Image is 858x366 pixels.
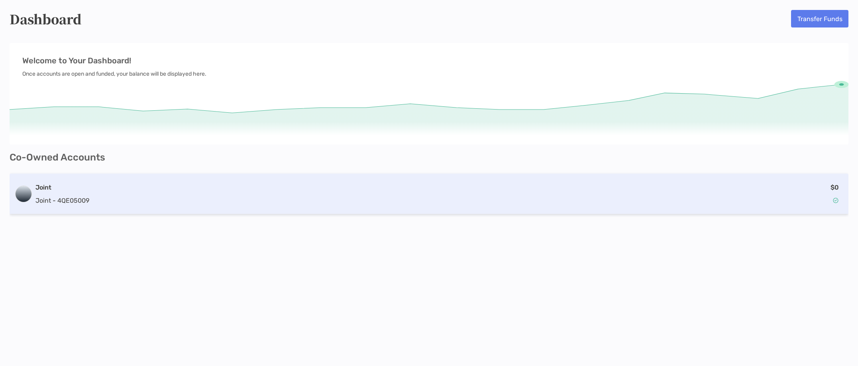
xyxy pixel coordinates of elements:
[35,183,89,192] h3: Joint
[833,198,838,203] img: Account Status icon
[16,186,31,202] img: logo account
[35,196,89,206] p: Joint - 4QE05009
[791,10,848,27] button: Transfer Funds
[10,10,82,28] h5: Dashboard
[10,153,848,162] p: Co-Owned Accounts
[22,56,836,66] p: Welcome to Your Dashboard!
[831,182,839,192] p: $0
[22,69,836,79] p: Once accounts are open and funded, your balance will be displayed here.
